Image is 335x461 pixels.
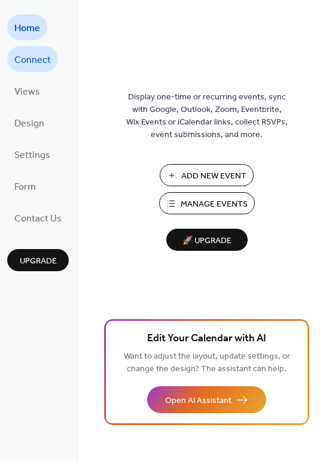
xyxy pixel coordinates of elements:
[7,46,58,72] a: Connect
[159,192,255,214] button: Manage Events
[181,198,248,211] span: Manage Events
[14,19,40,38] span: Home
[7,205,69,230] a: Contact Us
[165,395,232,407] span: Open AI Assistant
[173,233,240,249] span: 🚀 Upgrade
[7,110,51,135] a: Design
[7,14,47,40] a: Home
[166,229,248,251] button: 🚀 Upgrade
[14,146,50,165] span: Settings
[124,348,290,377] span: Want to adjust the layout, update settings, or change the design? The assistant can help.
[7,78,47,104] a: Views
[7,141,57,167] a: Settings
[160,164,254,186] button: Add New Event
[147,330,266,347] span: Edit Your Calendar with AI
[20,255,57,268] span: Upgrade
[7,173,43,199] a: Form
[14,178,36,196] span: Form
[14,51,51,69] span: Connect
[14,210,62,228] span: Contact Us
[14,83,40,101] span: Views
[181,170,246,183] span: Add New Event
[147,386,266,413] button: Open AI Assistant
[14,114,44,133] span: Design
[7,249,69,271] button: Upgrade
[126,91,288,141] span: Display one-time or recurring events, sync with Google, Outlook, Zoom, Eventbrite, Wix Events or ...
